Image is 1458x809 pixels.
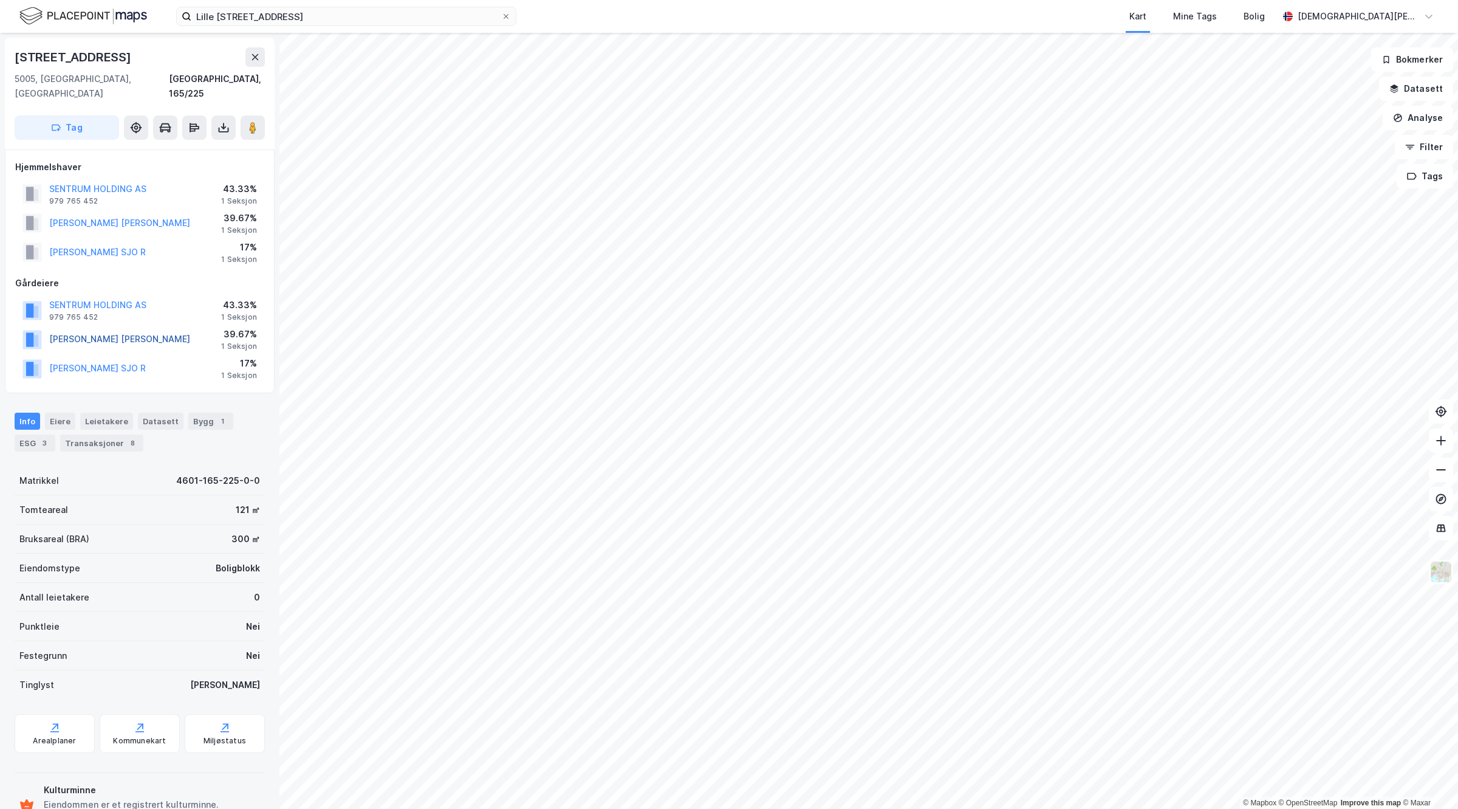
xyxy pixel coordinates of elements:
div: Nei [246,619,260,634]
div: 17% [221,240,257,255]
div: 8 [126,437,139,449]
div: Antall leietakere [19,590,89,605]
div: 43.33% [221,182,257,196]
button: Bokmerker [1371,47,1453,72]
div: Gårdeiere [15,276,264,291]
div: 1 Seksjon [221,371,257,380]
div: Punktleie [19,619,60,634]
div: Festegrunn [19,649,67,663]
div: Tomteareal [19,503,68,517]
div: Bruksareal (BRA) [19,532,89,546]
a: OpenStreetMap [1279,799,1338,807]
div: Bygg [188,413,233,430]
div: Leietakere [80,413,133,430]
div: Mine Tags [1173,9,1217,24]
div: 17% [221,356,257,371]
div: 121 ㎡ [236,503,260,517]
div: 1 [216,415,228,427]
img: logo.f888ab2527a4732fd821a326f86c7f29.svg [19,5,147,27]
div: [GEOGRAPHIC_DATA], 165/225 [169,72,265,101]
div: Tinglyst [19,678,54,692]
a: Improve this map [1341,799,1401,807]
div: Kommunekart [113,736,166,746]
button: Filter [1395,135,1453,159]
div: 39.67% [221,211,257,225]
div: Eiere [45,413,75,430]
div: Kart [1129,9,1146,24]
a: Mapbox [1243,799,1276,807]
div: ESG [15,435,55,452]
button: Analyse [1383,106,1453,130]
div: 1 Seksjon [221,342,257,351]
div: 43.33% [221,298,257,312]
div: 1 Seksjon [221,312,257,322]
div: 1 Seksjon [221,255,257,264]
div: Info [15,413,40,430]
div: 979 765 452 [49,312,98,322]
div: Boligblokk [216,561,260,576]
div: [DEMOGRAPHIC_DATA][PERSON_NAME] [1298,9,1419,24]
div: 0 [254,590,260,605]
div: 1 Seksjon [221,196,257,206]
div: 4601-165-225-0-0 [176,473,260,488]
button: Datasett [1379,77,1453,101]
div: 3 [38,437,50,449]
div: Transaksjoner [60,435,143,452]
div: Bolig [1244,9,1265,24]
div: Hjemmelshaver [15,160,264,174]
div: Kulturminne [44,783,260,797]
div: Matrikkel [19,473,59,488]
div: Eiendomstype [19,561,80,576]
div: 5005, [GEOGRAPHIC_DATA], [GEOGRAPHIC_DATA] [15,72,169,101]
iframe: Chat Widget [1397,751,1458,809]
div: 300 ㎡ [231,532,260,546]
img: Z [1429,560,1453,584]
button: Tags [1397,164,1453,188]
div: [STREET_ADDRESS] [15,47,134,67]
div: 39.67% [221,327,257,342]
div: Arealplaner [33,736,76,746]
div: 979 765 452 [49,196,98,206]
div: Nei [246,649,260,663]
div: Miljøstatus [204,736,246,746]
div: Datasett [138,413,183,430]
button: Tag [15,115,119,140]
div: 1 Seksjon [221,225,257,235]
div: [PERSON_NAME] [190,678,260,692]
input: Søk på adresse, matrikkel, gårdeiere, leietakere eller personer [191,7,501,26]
